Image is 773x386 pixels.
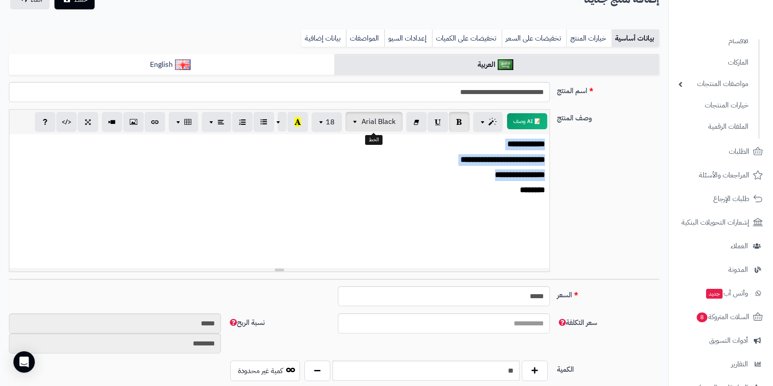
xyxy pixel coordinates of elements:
button: 📝 AI وصف [507,113,547,129]
a: الأقسام [674,32,753,51]
a: السلات المتروكة8 [674,306,768,328]
a: الملفات الرقمية [674,117,753,136]
span: أدوات التسويق [709,334,748,347]
div: Open Intercom Messenger [13,351,35,373]
a: طلبات الإرجاع [674,188,768,209]
span: 18 [326,117,335,127]
span: وآتس آب [705,287,748,300]
a: مواصفات المنتجات [674,74,753,94]
a: تخفيضات على الكميات [432,29,502,47]
a: الطلبات [674,141,768,162]
span: المراجعات والأسئلة [699,169,749,181]
a: خيارات المنتجات [674,96,753,115]
button: 18 [312,112,342,132]
label: اسم المنتج [553,82,663,96]
span: طلبات الإرجاع [713,193,749,205]
a: إعدادات السيو [384,29,432,47]
a: إشعارات التحويلات البنكية [674,212,768,233]
a: English [9,54,334,76]
button: Arial Black [345,112,403,131]
img: English [175,59,191,70]
span: التقارير [731,358,748,370]
span: الطلبات [729,145,749,158]
a: أدوات التسويق [674,330,768,351]
span: نسبة الربح [228,317,265,328]
span: السلات المتروكة [696,311,749,323]
span: سعر التكلفة [557,317,597,328]
label: السعر [553,286,663,300]
img: العربية [498,59,513,70]
span: المدونة [728,263,748,276]
span: العملاء [731,240,748,252]
a: بيانات أساسية [611,29,659,47]
span: جديد [706,289,723,299]
a: المراجعات والأسئلة [674,164,768,186]
a: التقارير [674,353,768,375]
a: خيارات المنتج [566,29,611,47]
span: إشعارات التحويلات البنكية [682,216,749,229]
a: تخفيضات على السعر [502,29,566,47]
a: المواصفات [346,29,384,47]
span: 8 [697,312,707,322]
a: المدونة [674,259,768,280]
a: بيانات إضافية [301,29,346,47]
div: الخط [365,135,382,145]
img: logo-2.png [712,23,765,41]
a: العربية [334,54,660,76]
a: العملاء [674,235,768,257]
label: الكمية [553,361,663,375]
a: الماركات [674,53,753,72]
span: Arial Black [362,116,395,127]
label: وصف المنتج [553,109,663,123]
a: وآتس آبجديد [674,283,768,304]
